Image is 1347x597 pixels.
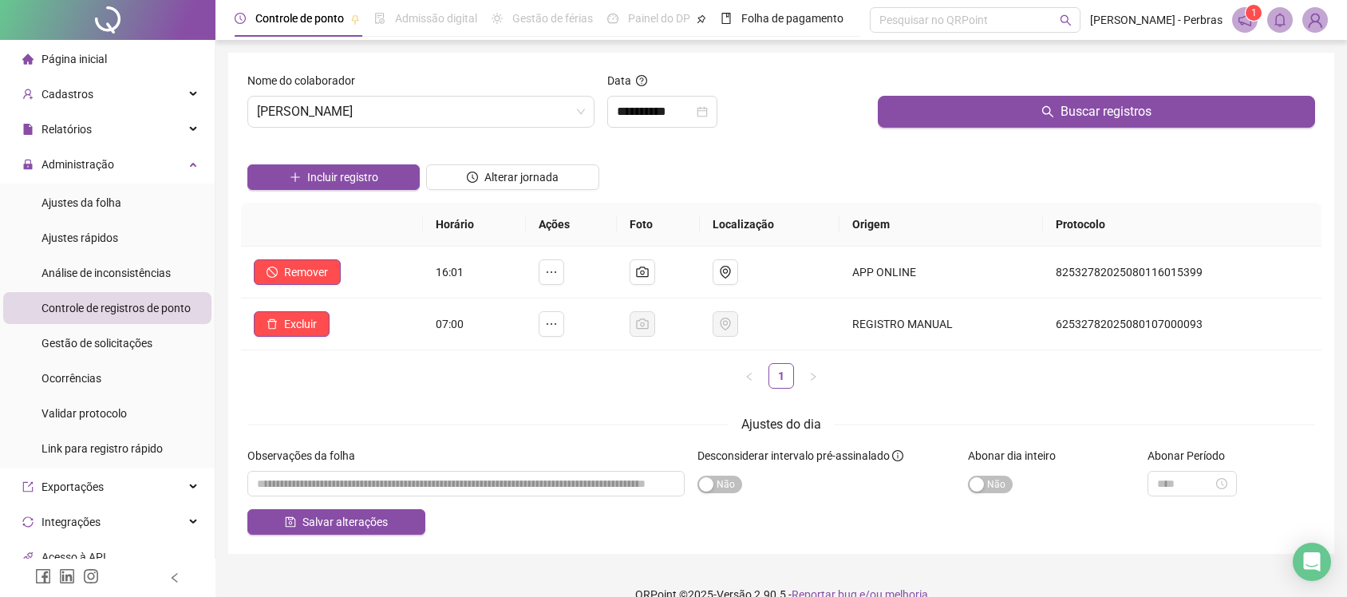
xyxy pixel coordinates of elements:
td: 82532782025080116015399 [1043,247,1321,298]
span: Ajustes da folha [41,196,121,209]
span: user-add [22,89,34,100]
span: Incluir registro [307,168,378,186]
span: Exportações [41,480,104,493]
button: left [737,363,762,389]
span: Controle de registros de ponto [41,302,191,314]
span: Ocorrências [41,372,101,385]
span: pushpin [697,14,706,24]
span: pushpin [350,14,360,24]
span: api [22,552,34,563]
span: Ajustes do dia [741,417,821,432]
span: Cadastros [41,88,93,101]
span: Gestão de férias [512,12,593,25]
div: Open Intercom Messenger [1293,543,1331,581]
span: Integrações [41,516,101,528]
span: Gestão de solicitações [41,337,152,350]
th: Localização [700,203,840,247]
span: lock [22,159,34,170]
span: info-circle [892,450,903,461]
span: stop [267,267,278,278]
th: Horário [423,203,526,247]
span: Buscar registros [1061,102,1151,121]
span: 1 [1251,7,1257,18]
span: instagram [83,568,99,584]
span: question-circle [636,75,647,86]
label: Nome do colaborador [247,72,365,89]
a: Alterar jornada [426,172,598,185]
span: clock-circle [467,172,478,183]
span: Acesso à API [41,551,106,563]
li: Página anterior [737,363,762,389]
span: 16:01 [436,266,464,279]
li: 1 [768,363,794,389]
th: Origem [839,203,1043,247]
td: REGISTRO MANUAL [839,298,1043,350]
label: Abonar dia inteiro [968,447,1066,465]
span: Relatórios [41,123,92,136]
span: facebook [35,568,51,584]
span: Ajustes rápidos [41,231,118,244]
span: Link para registro rápido [41,442,163,455]
span: dashboard [607,13,618,24]
span: book [721,13,732,24]
span: ellipsis [545,266,558,279]
span: clock-circle [235,13,246,24]
span: environment [719,266,732,279]
span: Desconsiderar intervalo pré-assinalado [697,449,890,462]
span: Data [607,74,631,87]
span: sync [22,516,34,528]
th: Foto [617,203,699,247]
span: Controle de ponto [255,12,344,25]
span: ellipsis [545,318,558,330]
span: Alterar jornada [484,168,559,186]
span: Administração [41,158,114,171]
span: search [1041,105,1054,118]
a: 1 [769,364,793,388]
span: Excluir [284,315,317,333]
span: file [22,124,34,135]
label: Observações da folha [247,447,365,465]
span: bell [1273,13,1287,27]
td: 62532782025080107000093 [1043,298,1321,350]
img: 85049 [1303,8,1327,32]
span: notification [1238,13,1252,27]
th: Protocolo [1043,203,1321,247]
span: [PERSON_NAME] - Perbras [1090,11,1223,29]
li: Próxima página [800,363,826,389]
button: Remover [254,259,341,285]
sup: 1 [1246,5,1262,21]
span: Página inicial [41,53,107,65]
span: Análise de inconsistências [41,267,171,279]
button: Alterar jornada [426,164,598,190]
span: Admissão digital [395,12,477,25]
span: Remover [284,263,328,281]
span: search [1060,14,1072,26]
span: sun [492,13,503,24]
th: Ações [526,203,618,247]
button: Incluir registro [247,164,420,190]
span: delete [267,318,278,330]
span: linkedin [59,568,75,584]
button: right [800,363,826,389]
span: export [22,481,34,492]
span: Salvar alterações [302,513,388,531]
span: home [22,53,34,65]
label: Abonar Período [1148,447,1235,465]
span: right [808,372,818,382]
span: left [169,572,180,583]
span: left [745,372,754,382]
span: Folha de pagamento [741,12,843,25]
span: Painel do DP [628,12,690,25]
td: APP ONLINE [839,247,1043,298]
span: Validar protocolo [41,407,127,420]
button: Salvar alterações [247,509,425,535]
button: Buscar registros [878,96,1315,128]
span: 07:00 [436,318,464,330]
span: plus [290,172,301,183]
button: Excluir [254,311,330,337]
span: file-done [374,13,385,24]
span: save [285,516,296,528]
span: JEFFERSON FARIAS DA SILVA [257,97,585,127]
span: camera [636,266,649,279]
